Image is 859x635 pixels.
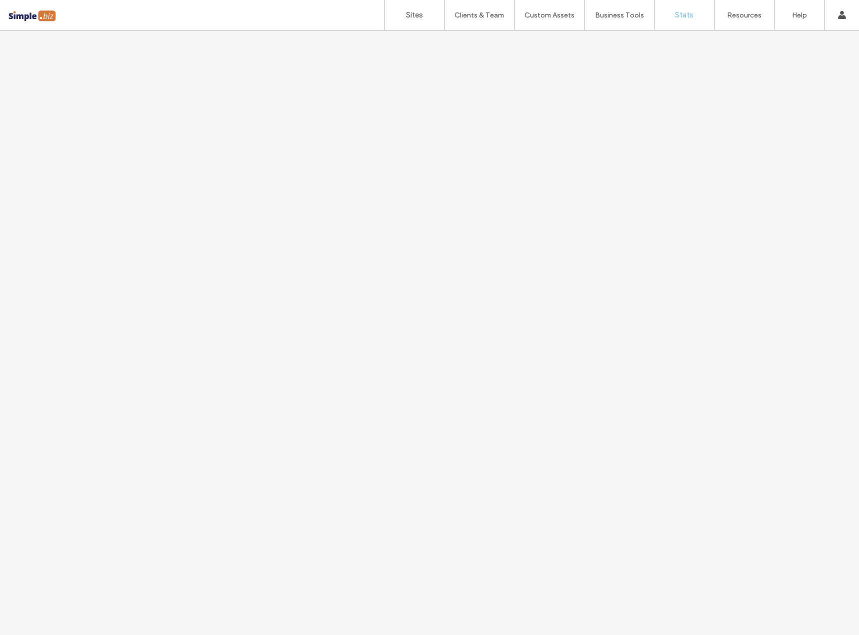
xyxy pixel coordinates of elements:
[675,10,693,19] label: Stats
[524,11,574,19] label: Custom Assets
[727,11,761,19] label: Resources
[454,11,504,19] label: Clients & Team
[595,11,644,19] label: Business Tools
[406,10,423,19] label: Sites
[792,11,807,19] label: Help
